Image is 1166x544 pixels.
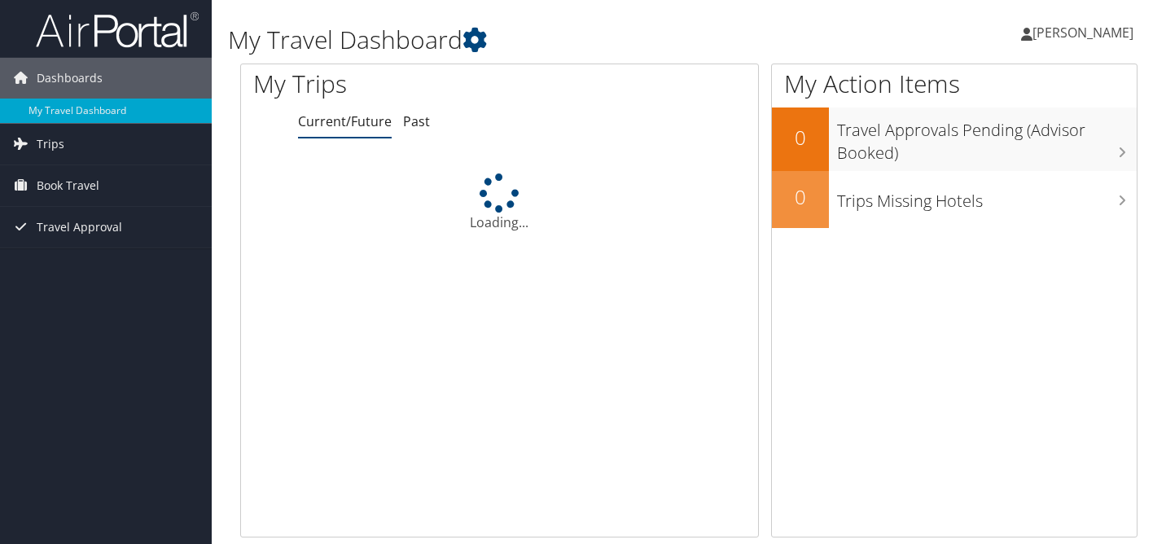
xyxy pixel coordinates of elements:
[37,165,99,206] span: Book Travel
[1032,24,1133,42] span: [PERSON_NAME]
[772,67,1137,101] h1: My Action Items
[228,23,843,57] h1: My Travel Dashboard
[253,67,530,101] h1: My Trips
[241,173,758,232] div: Loading...
[772,107,1137,170] a: 0Travel Approvals Pending (Advisor Booked)
[36,11,199,49] img: airportal-logo.png
[37,207,122,248] span: Travel Approval
[772,171,1137,228] a: 0Trips Missing Hotels
[298,112,392,130] a: Current/Future
[837,182,1137,213] h3: Trips Missing Hotels
[1021,8,1150,57] a: [PERSON_NAME]
[772,124,829,151] h2: 0
[837,111,1137,165] h3: Travel Approvals Pending (Advisor Booked)
[772,183,829,211] h2: 0
[37,58,103,99] span: Dashboards
[37,124,64,165] span: Trips
[403,112,430,130] a: Past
